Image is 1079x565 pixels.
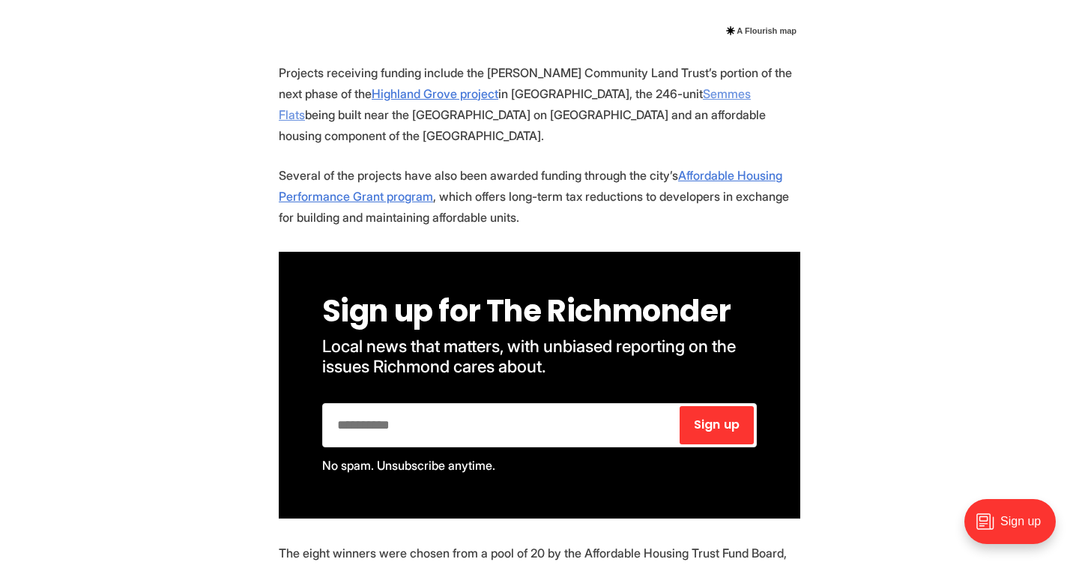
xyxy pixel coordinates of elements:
button: Sign up [680,406,755,444]
p: Several of the projects have also been awarded funding through the city’s , which offers long-ter... [279,165,800,228]
span: A Flourish map [737,22,797,40]
span: Local news that matters, with unbiased reporting on the issues Richmond cares about. [322,336,740,376]
p: Projects receiving funding include the [PERSON_NAME] Community Land Trust’s portion of the next p... [279,62,800,146]
img: Flourish logo [726,26,735,35]
span: Sign up for The Richmonder [322,290,731,332]
a: Highland Grove project [372,86,498,101]
a: Semmes Flats [279,86,751,122]
iframe: portal-trigger [952,492,1079,565]
a: A Flourish map [725,21,797,40]
span: No spam. Unsubscribe anytime. [322,458,495,473]
span: Sign up [694,419,740,431]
